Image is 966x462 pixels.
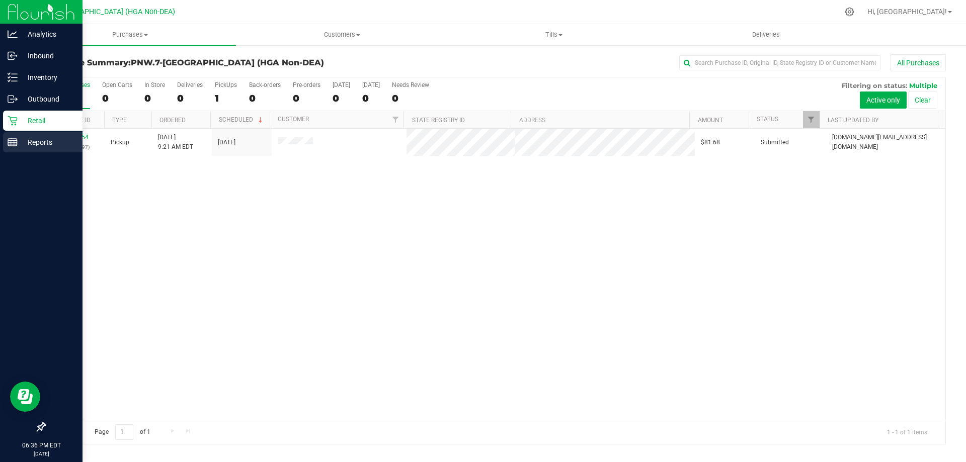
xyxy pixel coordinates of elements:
[909,81,937,89] span: Multiple
[18,115,78,127] p: Retail
[219,116,265,123] a: Scheduled
[879,424,935,439] span: 1 - 1 of 1 items
[236,30,447,39] span: Customers
[44,58,345,67] h3: Purchase Summary:
[8,116,18,126] inline-svg: Retail
[392,93,429,104] div: 0
[757,116,778,123] a: Status
[8,51,18,61] inline-svg: Inbound
[131,58,324,67] span: PNW.7-[GEOGRAPHIC_DATA] (HGA Non-DEA)
[158,133,193,152] span: [DATE] 9:21 AM EDT
[701,138,720,147] span: $81.68
[215,93,237,104] div: 1
[159,117,186,124] a: Ordered
[293,93,320,104] div: 0
[31,8,175,16] span: PNW.7-[GEOGRAPHIC_DATA] (HGA Non-DEA)
[112,117,127,124] a: Type
[698,117,723,124] a: Amount
[412,117,465,124] a: State Registry ID
[249,93,281,104] div: 0
[333,93,350,104] div: 0
[860,91,907,109] button: Active only
[842,81,907,89] span: Filtering on status:
[18,93,78,105] p: Outbound
[218,138,235,147] span: [DATE]
[18,50,78,62] p: Inbound
[660,24,872,45] a: Deliveries
[177,93,203,104] div: 0
[144,93,165,104] div: 0
[761,138,789,147] span: Submitted
[843,7,856,17] div: Manage settings
[8,94,18,104] inline-svg: Outbound
[8,72,18,82] inline-svg: Inventory
[908,91,937,109] button: Clear
[24,24,236,45] a: Purchases
[448,24,660,45] a: Tills
[387,111,404,128] a: Filter
[448,30,659,39] span: Tills
[215,81,237,88] div: PickUps
[102,81,132,88] div: Open Carts
[144,81,165,88] div: In Store
[5,450,78,457] p: [DATE]
[115,424,133,440] input: 1
[86,424,158,440] span: Page of 1
[679,55,880,70] input: Search Purchase ID, Original ID, State Registry ID or Customer Name...
[10,382,40,412] iframe: Resource center
[5,441,78,450] p: 06:36 PM EDT
[867,8,947,16] span: Hi, [GEOGRAPHIC_DATA]!
[511,111,689,129] th: Address
[177,81,203,88] div: Deliveries
[18,71,78,83] p: Inventory
[18,28,78,40] p: Analytics
[236,24,448,45] a: Customers
[828,117,878,124] a: Last Updated By
[111,138,129,147] span: Pickup
[8,29,18,39] inline-svg: Analytics
[392,81,429,88] div: Needs Review
[102,93,132,104] div: 0
[362,81,380,88] div: [DATE]
[739,30,793,39] span: Deliveries
[362,93,380,104] div: 0
[891,54,946,71] button: All Purchases
[24,30,236,39] span: Purchases
[249,81,281,88] div: Back-orders
[278,116,309,123] a: Customer
[293,81,320,88] div: Pre-orders
[18,136,78,148] p: Reports
[333,81,350,88] div: [DATE]
[803,111,820,128] a: Filter
[832,133,939,152] span: [DOMAIN_NAME][EMAIL_ADDRESS][DOMAIN_NAME]
[8,137,18,147] inline-svg: Reports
